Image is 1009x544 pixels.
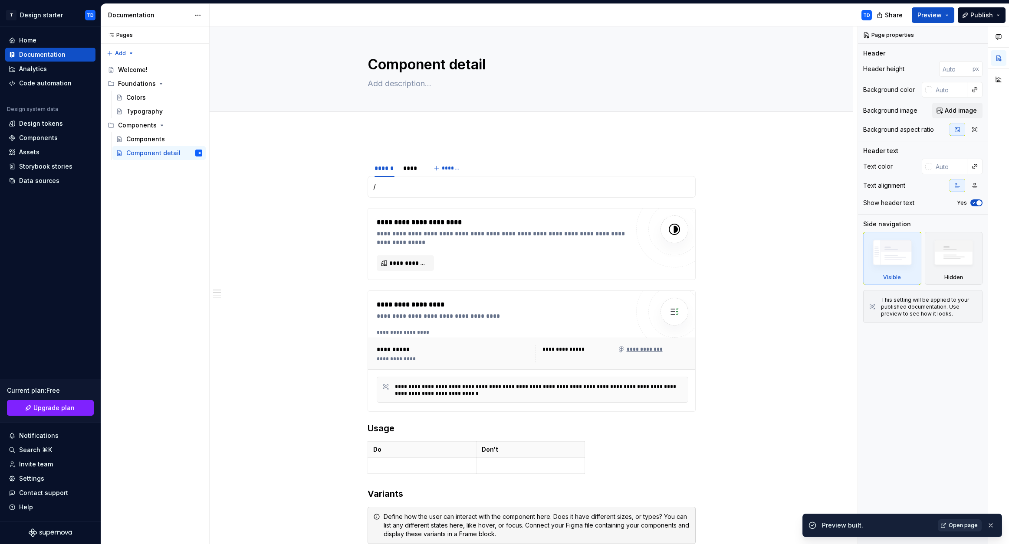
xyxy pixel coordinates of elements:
strong: Don't [482,446,498,453]
a: Home [5,33,95,47]
div: Invite team [19,460,53,469]
div: Code automation [19,79,72,88]
div: Preview built. [822,521,933,530]
div: Define how the user can interact with the component here. Does it have different sizes, or types?... [384,512,690,538]
a: Invite team [5,457,95,471]
a: Settings [5,472,95,485]
div: TD [863,12,870,19]
button: Publish [958,7,1006,23]
button: Notifications [5,429,95,443]
div: Components [19,134,58,142]
a: Storybook stories [5,160,95,173]
button: Search ⌘K [5,443,95,457]
a: Open page [938,519,982,531]
button: Contact support [5,486,95,500]
div: Components [104,118,206,132]
div: TD [87,12,94,19]
div: Text alignment [863,181,905,190]
button: Add image [932,103,983,118]
input: Auto [932,82,967,98]
div: Search ⌘K [19,446,52,454]
input: Auto [932,159,967,174]
button: Share [872,7,908,23]
a: Code automation [5,76,95,90]
div: Background aspect ratio [863,125,934,134]
a: Data sources [5,174,95,188]
a: Analytics [5,62,95,76]
div: Foundations [104,77,206,91]
svg: Supernova Logo [29,528,72,537]
div: Assets [19,148,39,156]
div: Design system data [7,106,58,113]
div: Visible [863,232,921,285]
p: px [973,65,979,72]
h3: Usage [368,422,696,434]
div: Hidden [944,274,963,281]
a: Components [5,131,95,145]
div: Current plan : Free [7,386,94,395]
span: Upgrade plan [33,404,75,412]
div: Background color [863,85,915,94]
div: Data sources [19,176,59,185]
div: T [6,10,16,20]
div: Settings [19,474,44,483]
div: Typography [126,107,163,116]
div: Welcome! [118,65,148,74]
a: Welcome! [104,63,206,77]
div: Header text [863,147,898,155]
strong: Do [373,446,381,453]
span: Publish [970,11,993,20]
div: Colors [126,93,146,102]
button: Help [5,500,95,514]
button: Add [104,47,137,59]
div: Notifications [19,431,59,440]
div: Foundations [118,79,156,88]
div: Documentation [19,50,66,59]
div: Design starter [20,11,63,20]
button: TDesign starterTD [2,6,99,24]
div: Components [126,135,165,143]
section-item: Design [373,182,690,192]
a: Component detailTD [112,146,206,160]
div: Page tree [104,63,206,160]
div: Component detail [126,149,181,157]
div: Text color [863,162,893,171]
div: Design tokens [19,119,63,128]
div: Show header text [863,199,914,207]
div: Home [19,36,36,45]
span: Share [885,11,903,20]
div: Side navigation [863,220,911,228]
div: Background image [863,106,917,115]
a: Documentation [5,48,95,62]
span: Preview [917,11,942,20]
input: Auto [939,61,973,77]
a: Assets [5,145,95,159]
div: TD [197,149,201,157]
h3: Variants [368,488,696,500]
a: Colors [112,91,206,104]
div: Analytics [19,65,47,73]
div: Components [118,121,157,130]
a: Design tokens [5,117,95,130]
div: Hidden [925,232,983,285]
p: / [373,182,690,192]
a: Upgrade plan [7,400,94,416]
textarea: Component detail [366,54,694,75]
div: Header [863,49,885,58]
div: Help [19,503,33,511]
div: Pages [104,32,133,39]
div: Storybook stories [19,162,72,171]
a: Components [112,132,206,146]
button: Preview [912,7,954,23]
div: This setting will be applied to your published documentation. Use preview to see how it looks. [881,296,977,317]
label: Yes [957,199,967,206]
span: Open page [949,522,978,529]
div: Visible [883,274,901,281]
span: Add image [945,106,977,115]
a: Typography [112,104,206,118]
div: Header height [863,65,904,73]
span: Add [115,50,126,57]
div: Contact support [19,489,68,497]
div: Documentation [108,11,190,20]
